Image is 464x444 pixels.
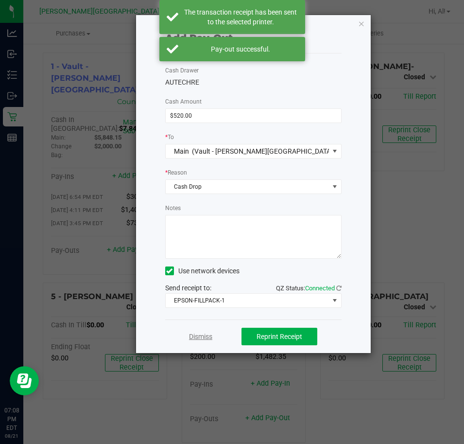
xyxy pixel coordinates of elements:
[257,333,302,340] span: Reprint Receipt
[165,133,174,142] label: To
[305,284,335,292] span: Connected
[165,66,199,75] label: Cash Drawer
[241,328,317,345] button: Reprint Receipt
[189,332,212,342] a: Dismiss
[165,98,202,105] span: Cash Amount
[184,44,298,54] div: Pay-out successful.
[165,204,181,213] label: Notes
[165,77,342,88] div: AUTECHRE
[184,7,298,27] div: The transaction receipt has been sent to the selected printer.
[174,147,189,155] span: Main
[166,294,329,307] span: EPSON-FILLPACK-1
[165,266,240,276] label: Use network devices
[165,168,187,177] label: Reason
[165,284,211,292] span: Send receipt to:
[276,284,342,292] span: QZ Status:
[192,147,335,155] span: (Vault - [PERSON_NAME][GEOGRAPHIC_DATA])
[166,180,329,194] span: Cash Drop
[10,366,39,395] iframe: Resource center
